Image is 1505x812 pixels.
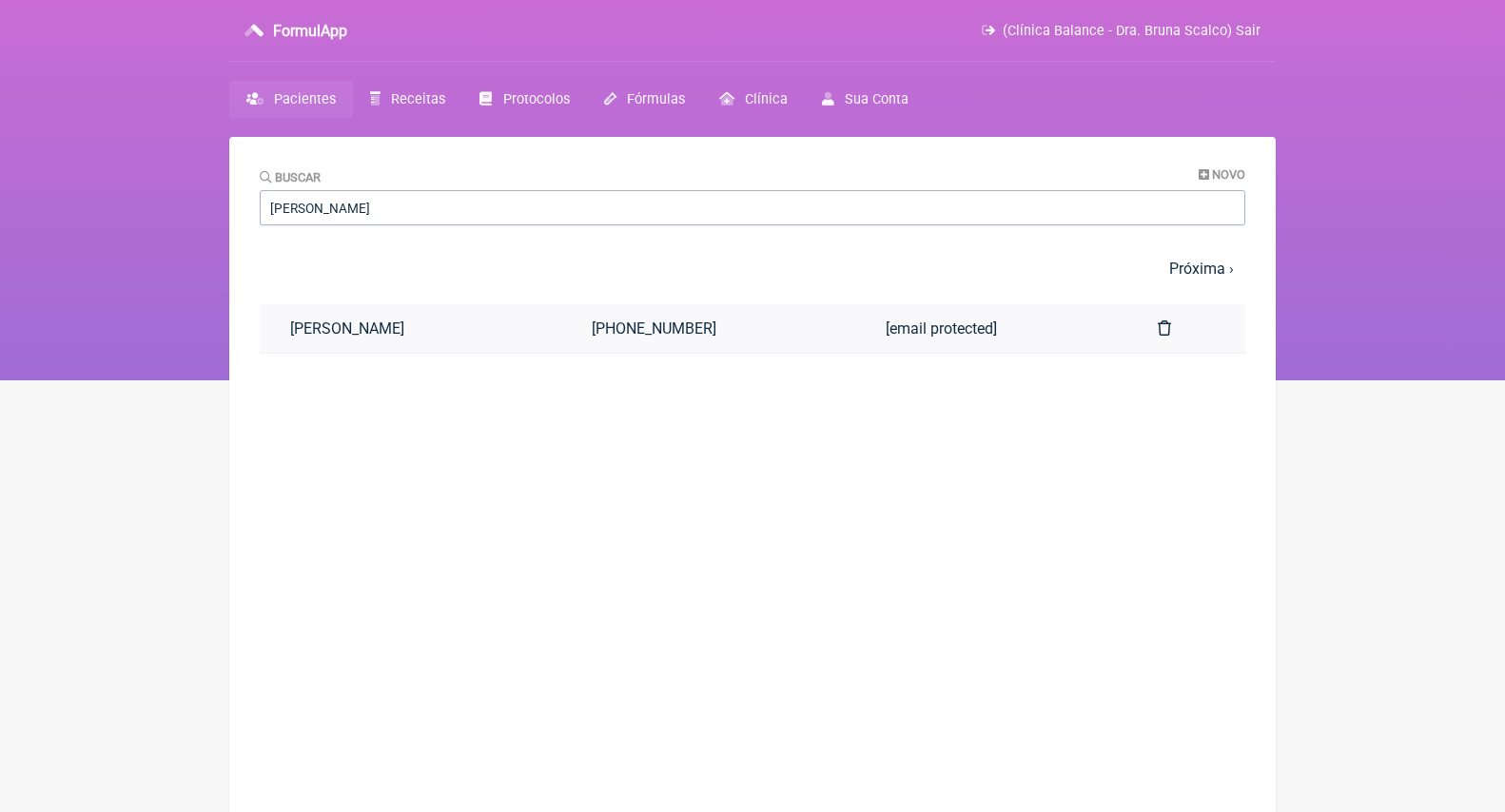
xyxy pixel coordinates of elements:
[982,23,1261,39] a: (Clínica Balance - Dra. Bruna Scalco) Sair
[391,91,445,107] span: Receitas
[260,304,561,353] a: [PERSON_NAME]
[855,304,1128,353] a: [email protected]
[503,91,570,107] span: Protocolos
[260,248,1245,289] nav: pager
[229,81,353,118] a: Pacientes
[462,81,586,118] a: Protocolos
[805,81,926,118] a: Sua Conta
[260,190,1245,225] input: Paciente
[1199,167,1245,182] a: Novo
[587,81,702,118] a: Fórmulas
[260,170,321,184] label: Buscar
[1003,23,1261,39] span: (Clínica Balance - Dra. Bruna Scalco) Sair
[273,22,347,40] h3: FormulApp
[561,304,855,353] a: [PHONE_NUMBER]
[845,91,909,107] span: Sua Conta
[1212,167,1245,182] span: Novo
[627,91,685,107] span: Fórmulas
[886,319,997,338] span: [email protected]
[274,91,336,107] span: Pacientes
[353,81,462,118] a: Receitas
[745,91,788,107] span: Clínica
[1169,260,1234,278] a: Próxima ›
[702,81,805,118] a: Clínica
